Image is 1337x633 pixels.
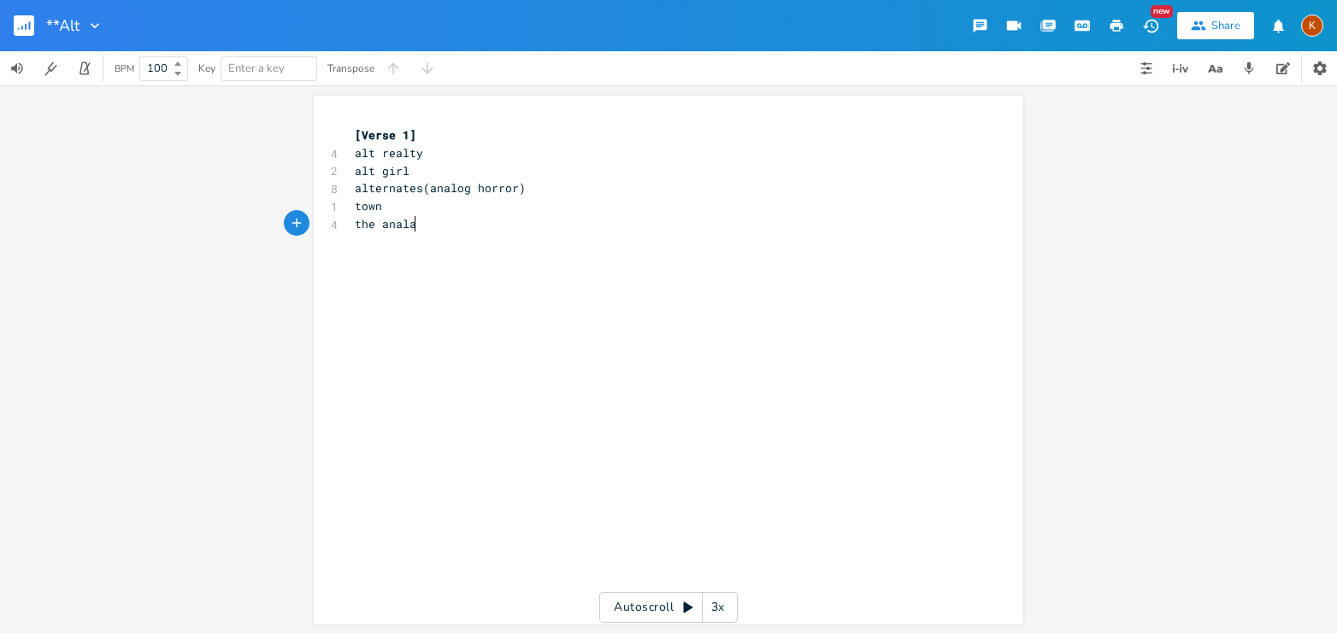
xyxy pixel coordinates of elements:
span: alternates(analog horror) [355,180,526,196]
button: Share [1177,12,1254,39]
span: alt girl [355,163,409,179]
div: Transpose [327,63,374,73]
span: Enter a key [228,61,285,76]
span: alt realty [355,145,423,161]
div: New [1151,5,1173,18]
button: K [1301,6,1323,45]
div: Autoscroll [599,592,738,623]
div: Share [1211,18,1240,33]
div: BPM [115,64,134,73]
span: [Verse 1] [355,127,416,143]
div: 3x [703,592,733,623]
button: New [1134,10,1168,41]
span: the anala [355,216,416,232]
div: Key [198,63,215,73]
span: town [355,198,382,214]
div: Kat [1301,15,1323,37]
